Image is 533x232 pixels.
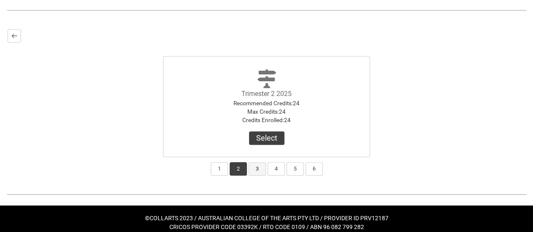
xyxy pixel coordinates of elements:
button: 5 [287,162,304,176]
button: 2 [230,162,247,176]
div: Credits Enrolled : 24 [220,116,314,124]
button: Back [8,29,21,43]
button: 1 [211,162,228,176]
button: 4 [268,162,285,176]
img: REDU_GREY_LINE [7,6,526,15]
button: Trimester 2 2025Recommended Credits:24Max Credits:24Credits Enrolled:24 [249,131,284,145]
img: REDU_GREY_LINE [7,190,526,199]
div: Recommended Credits : 24 [220,99,314,107]
label: Trimester 2 2025 [241,90,292,98]
button: 3 [249,162,266,176]
button: 6 [305,162,323,176]
div: Max Credits : 24 [220,107,314,116]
